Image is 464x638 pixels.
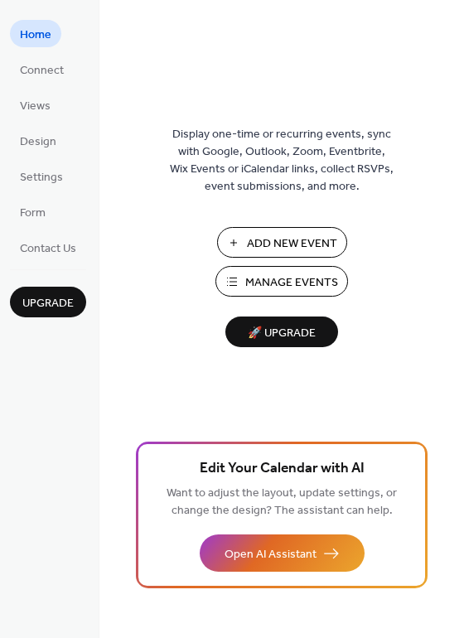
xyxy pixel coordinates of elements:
[247,235,337,253] span: Add New Event
[167,482,397,522] span: Want to adjust the layout, update settings, or change the design? The assistant can help.
[20,27,51,44] span: Home
[225,546,317,563] span: Open AI Assistant
[10,56,74,83] a: Connect
[245,274,338,292] span: Manage Events
[10,287,86,317] button: Upgrade
[20,169,63,186] span: Settings
[22,295,74,312] span: Upgrade
[215,266,348,297] button: Manage Events
[20,240,76,258] span: Contact Us
[217,227,347,258] button: Add New Event
[10,20,61,47] a: Home
[235,322,328,345] span: 🚀 Upgrade
[20,98,51,115] span: Views
[225,317,338,347] button: 🚀 Upgrade
[10,127,66,154] a: Design
[20,62,64,80] span: Connect
[10,198,56,225] a: Form
[10,91,60,118] a: Views
[20,205,46,222] span: Form
[170,126,394,196] span: Display one-time or recurring events, sync with Google, Outlook, Zoom, Eventbrite, Wix Events or ...
[200,534,365,572] button: Open AI Assistant
[10,162,73,190] a: Settings
[10,234,86,261] a: Contact Us
[20,133,56,151] span: Design
[200,457,365,481] span: Edit Your Calendar with AI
